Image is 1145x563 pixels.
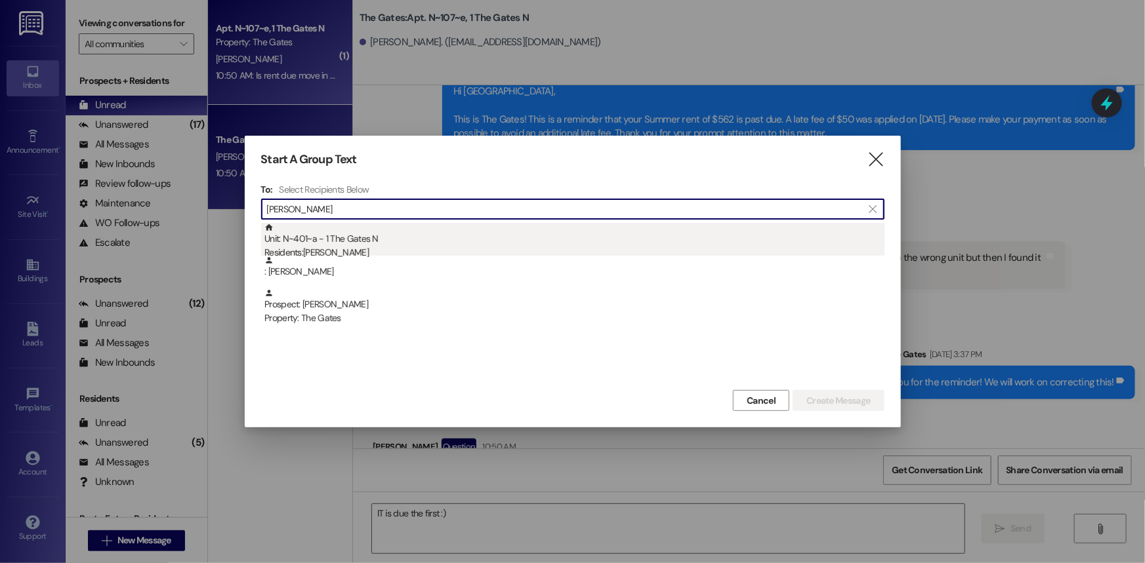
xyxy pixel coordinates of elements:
i:  [867,153,885,166]
h4: Select Recipients Below [279,184,369,195]
button: Create Message [793,390,884,411]
div: Prospect: [PERSON_NAME] [264,288,885,326]
div: Unit: N~401~a - 1 The Gates N [264,223,885,260]
div: : [PERSON_NAME] [264,256,885,279]
h3: Start A Group Text [261,152,357,167]
div: Residents: [PERSON_NAME] [264,246,885,260]
i:  [869,204,877,214]
button: Clear text [863,199,884,219]
div: Prospect: [PERSON_NAME]Property: The Gates [261,288,885,321]
button: Cancel [733,390,789,411]
div: : [PERSON_NAME] [261,256,885,288]
span: Create Message [806,394,870,408]
input: Search for any contact or apartment [267,200,863,218]
span: Cancel [747,394,776,408]
div: Unit: N~401~a - 1 The Gates NResidents:[PERSON_NAME] [261,223,885,256]
div: Property: The Gates [264,311,885,325]
h3: To: [261,184,273,195]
